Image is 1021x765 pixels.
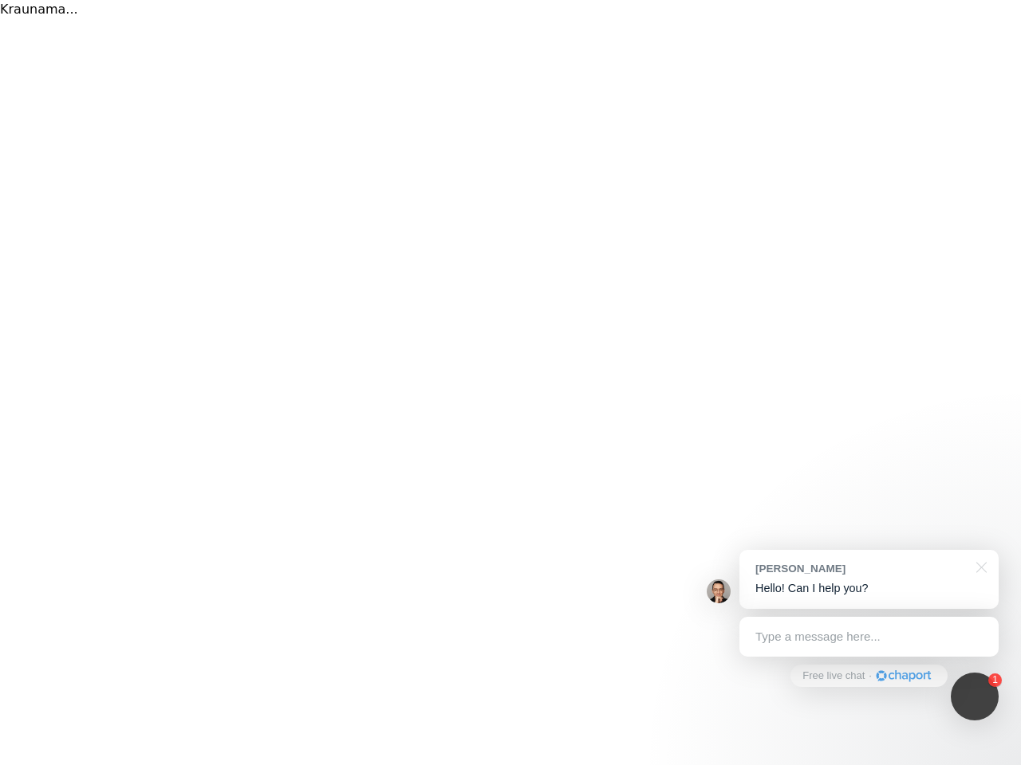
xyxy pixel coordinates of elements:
[739,617,999,657] div: Type a message here...
[802,669,865,684] span: Free live chat
[755,580,983,597] p: Hello! Can I help you?
[988,673,1002,687] div: 1
[869,669,872,684] div: ·
[755,561,967,576] div: [PERSON_NAME]
[790,665,947,687] a: Free live chat·
[707,579,731,603] img: Jonas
